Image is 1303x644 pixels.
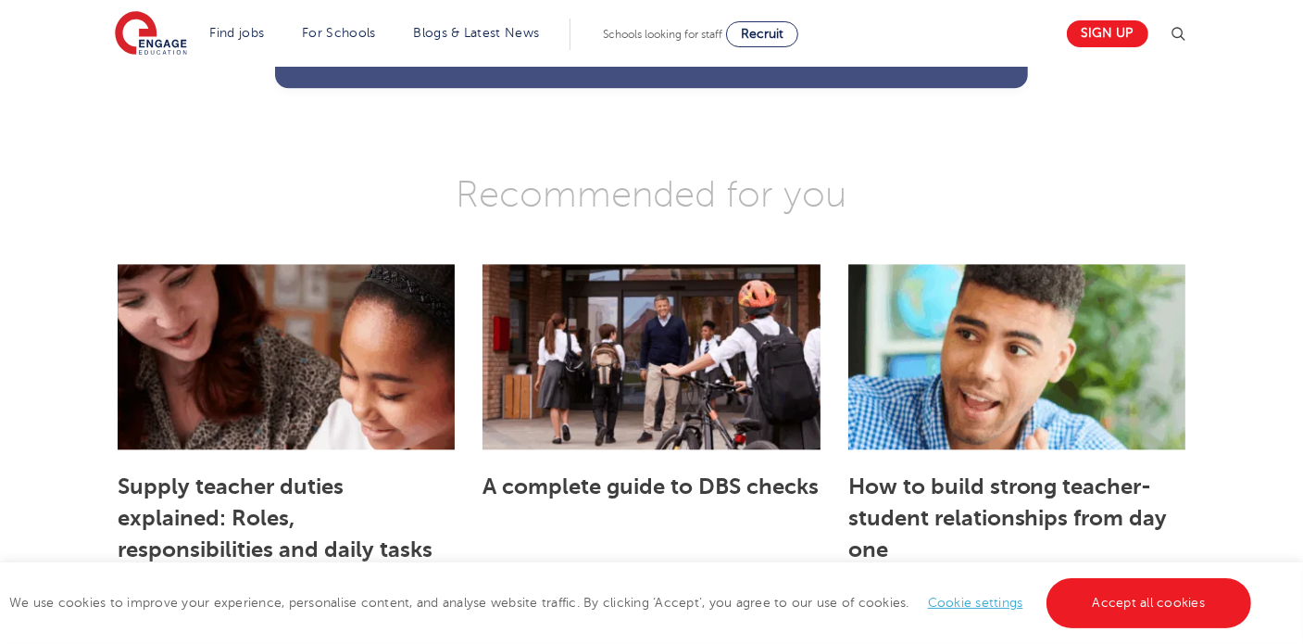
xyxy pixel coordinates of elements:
[741,27,783,41] span: Recruit
[9,596,1256,610] span: We use cookies to improve your experience, personalise content, and analyse website traffic. By c...
[482,474,819,499] a: A complete guide to DBS checks
[104,171,1199,218] h3: Recommended for you
[115,11,187,57] img: Engage Education
[118,474,432,562] a: Supply teacher duties explained: Roles, responsibilities and daily tasks
[414,26,540,40] a: Blogs & Latest News
[848,474,1168,562] a: How to build strong teacher-student relationships from day one
[302,26,375,40] a: For Schools
[603,28,722,41] span: Schools looking for staff
[1046,578,1252,628] a: Accept all cookies
[210,26,265,40] a: Find jobs
[726,21,798,47] a: Recruit
[928,596,1023,610] a: Cookie settings
[1067,20,1148,47] a: Sign up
